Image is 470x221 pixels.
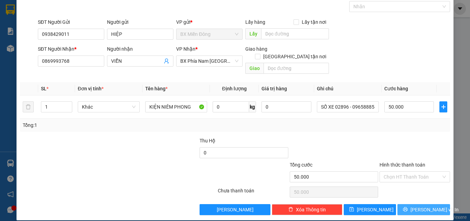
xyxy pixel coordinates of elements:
div: Chưa thanh toán [217,187,289,199]
span: user-add [164,58,169,64]
input: Dọc đường [261,28,329,39]
div: Người nhận [107,45,173,53]
span: Lấy tận nơi [299,18,329,26]
span: Định lượng [222,86,246,91]
span: environment [3,38,8,43]
button: delete [23,101,34,112]
span: [PERSON_NAME] [217,206,254,213]
span: Cước hàng [384,86,408,91]
button: [PERSON_NAME] [200,204,270,215]
input: Dọc đường [264,63,329,74]
input: Ghi Chú [317,101,379,112]
div: SĐT Người Nhận [38,45,104,53]
th: Ghi chú [314,82,382,96]
span: Giao hàng [245,46,267,52]
span: Tên hàng [145,86,168,91]
span: BX Phía Nam Nha Trang [180,56,238,66]
span: Đơn vị tính [78,86,104,91]
input: VD: Bàn, Ghế [145,101,207,112]
div: SĐT Người Gửi [38,18,104,26]
button: plus [439,101,447,112]
span: Giao [245,63,264,74]
button: printer[PERSON_NAME] và In [397,204,450,215]
button: deleteXóa Thông tin [272,204,342,215]
div: Tổng: 1 [23,121,182,129]
span: Lấy hàng [245,19,265,25]
li: VP VP [GEOGRAPHIC_DATA] xe Limousine [47,29,92,52]
div: VP gửi [176,18,243,26]
span: Lấy [245,28,261,39]
li: VP BX Miền Đông [3,29,47,37]
span: Thu Hộ [200,138,215,143]
li: Cúc Tùng [3,3,100,17]
span: BX Miền Đông [180,29,238,39]
span: printer [403,207,408,212]
input: 0 [261,101,311,112]
span: plus [440,104,447,110]
span: SL [41,86,46,91]
span: [GEOGRAPHIC_DATA] tận nơi [260,53,329,60]
span: [PERSON_NAME] và In [410,206,459,213]
span: delete [288,207,293,212]
span: Tổng cước [290,162,312,168]
span: Giá trị hàng [261,86,287,91]
span: Xóa Thông tin [296,206,326,213]
label: Hình thức thanh toán [380,162,425,168]
span: save [349,207,354,212]
span: Khác [82,102,136,112]
button: save[PERSON_NAME] [344,204,396,215]
span: [PERSON_NAME] [357,206,394,213]
div: Người gửi [107,18,173,26]
b: 339 Đinh Bộ Lĩnh, P26 [3,38,36,51]
span: VP Nhận [176,46,195,52]
span: kg [249,101,256,112]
